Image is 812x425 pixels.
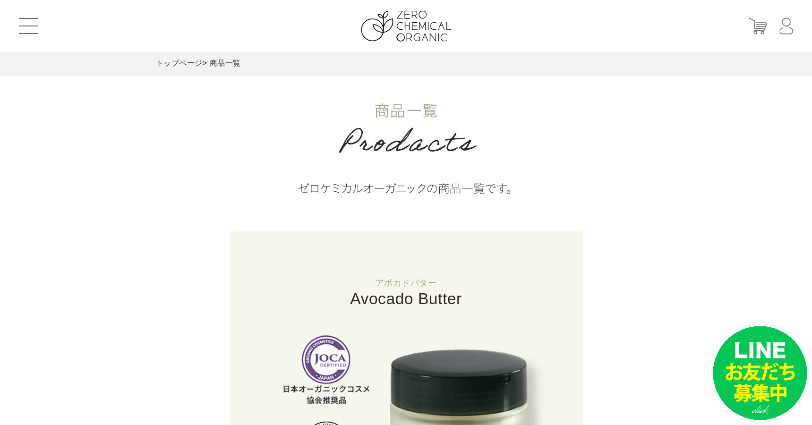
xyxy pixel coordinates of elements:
img: small_line.png [713,326,807,420]
small: アボカドバター [229,279,583,287]
img: マイページ [779,18,793,34]
img: 商品一覧 [229,76,583,231]
div: > 商品一覧 [156,52,657,76]
a: トップページ [156,59,203,67]
img: ZERO CHEMICAL ORGANIC [361,11,451,42]
span: Avocado Butter [350,290,462,307]
img: カート [749,18,767,34]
